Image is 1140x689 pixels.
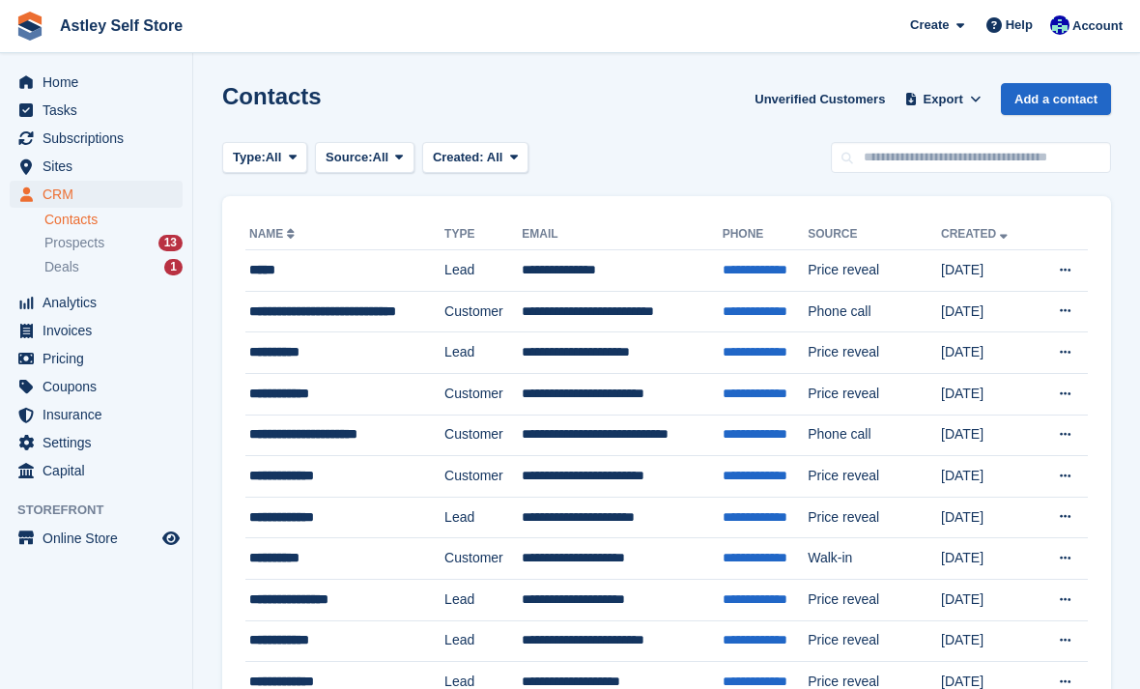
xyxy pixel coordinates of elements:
[52,10,190,42] a: Astley Self Store
[1006,15,1033,35] span: Help
[444,538,522,580] td: Customer
[164,259,183,275] div: 1
[17,501,192,520] span: Storefront
[43,345,158,372] span: Pricing
[941,250,1035,292] td: [DATE]
[941,456,1035,498] td: [DATE]
[10,125,183,152] a: menu
[444,579,522,620] td: Lead
[723,219,809,250] th: Phone
[433,150,484,164] span: Created:
[808,456,941,498] td: Price reveal
[941,497,1035,538] td: [DATE]
[44,211,183,229] a: Contacts
[444,620,522,662] td: Lead
[808,332,941,374] td: Price reveal
[941,415,1035,456] td: [DATE]
[43,181,158,208] span: CRM
[373,148,389,167] span: All
[444,219,522,250] th: Type
[10,153,183,180] a: menu
[444,456,522,498] td: Customer
[808,291,941,332] td: Phone call
[15,12,44,41] img: stora-icon-8386f47178a22dfd0bd8f6a31ec36ba5ce8667c1dd55bd0f319d3a0aa187defe.svg
[10,373,183,400] a: menu
[747,83,893,115] a: Unverified Customers
[233,148,266,167] span: Type:
[43,97,158,124] span: Tasks
[10,345,183,372] a: menu
[43,153,158,180] span: Sites
[315,142,414,174] button: Source: All
[10,457,183,484] a: menu
[808,497,941,538] td: Price reveal
[941,373,1035,415] td: [DATE]
[43,525,158,552] span: Online Store
[924,90,963,109] span: Export
[222,83,322,109] h1: Contacts
[10,401,183,428] a: menu
[266,148,282,167] span: All
[808,579,941,620] td: Price reveal
[10,181,183,208] a: menu
[43,373,158,400] span: Coupons
[43,317,158,344] span: Invoices
[444,291,522,332] td: Customer
[808,415,941,456] td: Phone call
[159,527,183,550] a: Preview store
[10,429,183,456] a: menu
[43,289,158,316] span: Analytics
[422,142,528,174] button: Created: All
[222,142,307,174] button: Type: All
[808,250,941,292] td: Price reveal
[808,373,941,415] td: Price reveal
[941,579,1035,620] td: [DATE]
[10,97,183,124] a: menu
[43,429,158,456] span: Settings
[44,234,104,252] span: Prospects
[43,125,158,152] span: Subscriptions
[941,538,1035,580] td: [DATE]
[44,257,183,277] a: Deals 1
[941,620,1035,662] td: [DATE]
[900,83,985,115] button: Export
[43,69,158,96] span: Home
[10,317,183,344] a: menu
[444,250,522,292] td: Lead
[1050,15,1069,35] img: Gemma Parkinson
[10,525,183,552] a: menu
[326,148,372,167] span: Source:
[941,227,1012,241] a: Created
[444,497,522,538] td: Lead
[487,150,503,164] span: All
[1001,83,1111,115] a: Add a contact
[808,620,941,662] td: Price reveal
[941,291,1035,332] td: [DATE]
[249,227,299,241] a: Name
[522,219,722,250] th: Email
[444,332,522,374] td: Lead
[1072,16,1123,36] span: Account
[808,538,941,580] td: Walk-in
[444,415,522,456] td: Customer
[10,289,183,316] a: menu
[43,457,158,484] span: Capital
[808,219,941,250] th: Source
[44,258,79,276] span: Deals
[444,373,522,415] td: Customer
[10,69,183,96] a: menu
[44,233,183,253] a: Prospects 13
[910,15,949,35] span: Create
[158,235,183,251] div: 13
[43,401,158,428] span: Insurance
[941,332,1035,374] td: [DATE]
